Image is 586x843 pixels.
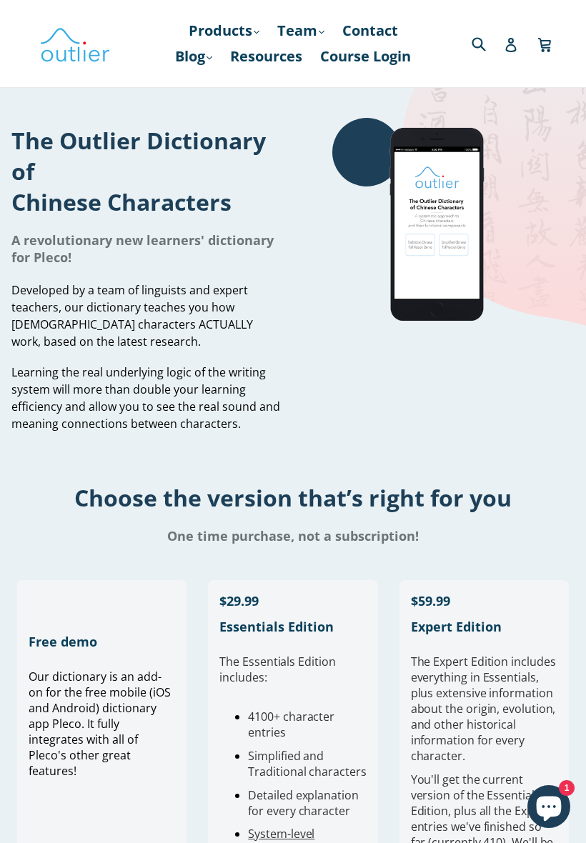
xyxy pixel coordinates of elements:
span: 4100+ character entries [248,709,334,740]
h1: Essentials Edition [219,618,366,635]
h1: Expert Edition [411,618,557,635]
a: Course Login [313,44,418,69]
span: verything in Essentials, plus extensive information about the origin, evolution, and other histor... [411,669,556,764]
span: Developed by a team of linguists and expert teachers, our dictionary teaches you how [DEMOGRAPHIC... [11,282,253,349]
h1: The Outlier Dictionary of Chinese Characters [11,125,282,217]
h1: Free demo [29,633,175,650]
inbox-online-store-chat: Shopify online store chat [523,785,575,832]
span: $59.99 [411,592,450,609]
a: Team [270,18,332,44]
a: Blog [168,44,219,69]
span: Our dictionary is an add-on for the free mobile (iOS and Android) dictionary app Pleco. It fully ... [29,669,171,779]
a: Products [182,18,267,44]
a: Contact [335,18,405,44]
span: Simplified and Traditional characters [248,748,366,779]
span: The Expert Edition includes e [411,654,556,685]
span: Learning the real underlying logic of the writing system will more than double your learning effi... [11,364,280,432]
span: The Essentials Edition includes: [219,654,335,685]
span: Detailed explanation for every character [248,787,358,819]
img: Outlier Linguistics [39,23,111,64]
span: $29.99 [219,592,259,609]
a: Resources [223,44,309,69]
input: Search [468,29,507,58]
h1: A revolutionary new learners' dictionary for Pleco! [11,231,282,266]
